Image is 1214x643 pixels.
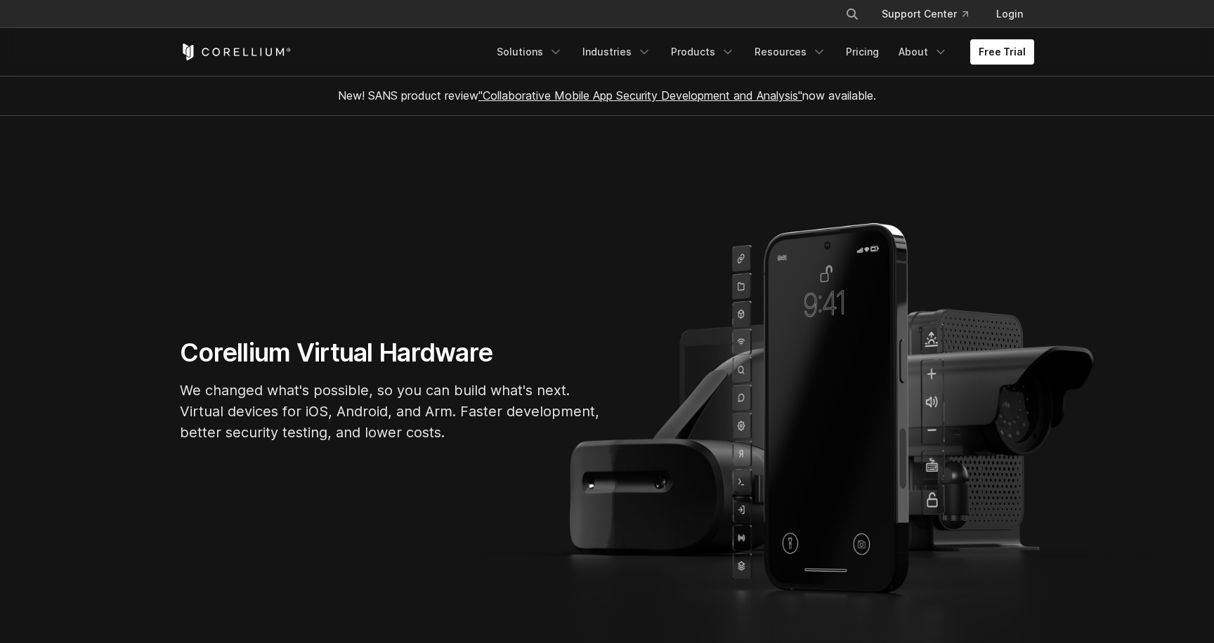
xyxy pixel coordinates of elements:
[746,39,835,65] a: Resources
[663,39,743,65] a: Products
[180,337,601,369] h1: Corellium Virtual Hardware
[985,1,1034,27] a: Login
[870,1,979,27] a: Support Center
[488,39,571,65] a: Solutions
[574,39,660,65] a: Industries
[478,88,802,102] a: "Collaborative Mobile App Security Development and Analysis"
[338,88,876,102] span: New! SANS product review now available.
[970,39,1034,65] a: Free Trial
[840,1,865,27] button: Search
[180,44,292,60] a: Corellium Home
[837,39,887,65] a: Pricing
[488,39,1034,65] div: Navigation Menu
[180,380,601,443] p: We changed what's possible, so you can build what's next. Virtual devices for iOS, Android, and A...
[828,1,1034,27] div: Navigation Menu
[890,39,956,65] a: About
